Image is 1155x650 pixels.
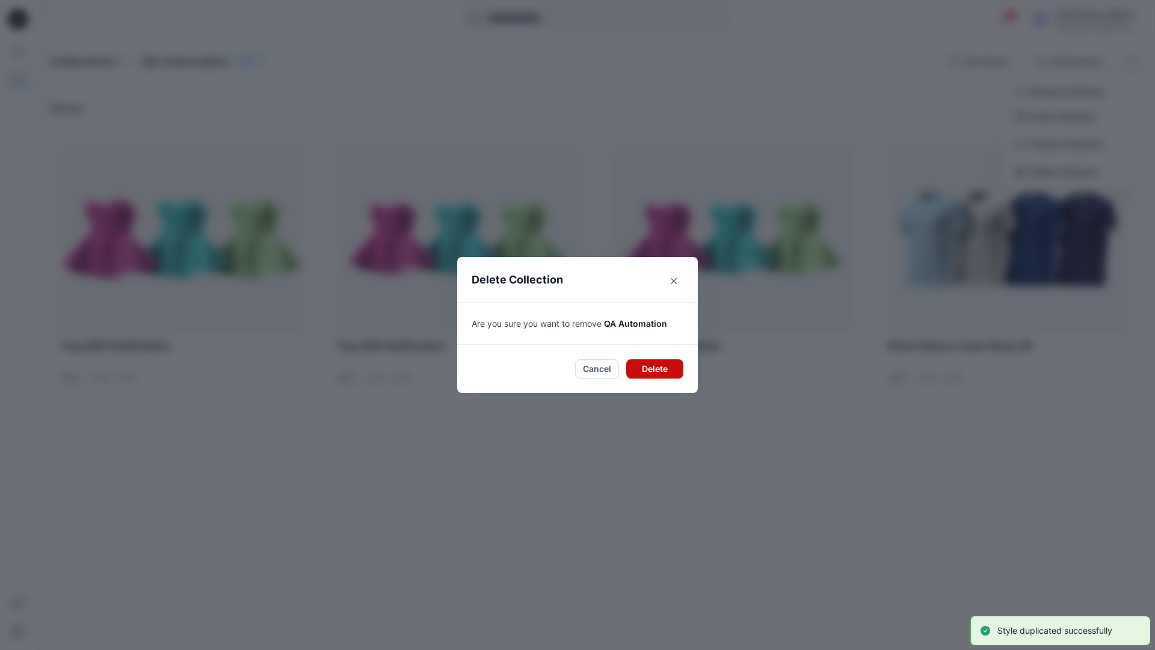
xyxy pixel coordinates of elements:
button: Close [664,271,683,291]
div: Notifications-bottom-right [965,611,1155,650]
header: Delete Collection [457,257,698,302]
p: Are you sure you want to remove [472,317,683,330]
button: Delete [626,359,683,379]
button: Cancel [575,359,619,379]
p: Style duplicated successfully [997,624,1112,638]
span: QA Automation [604,318,667,329]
